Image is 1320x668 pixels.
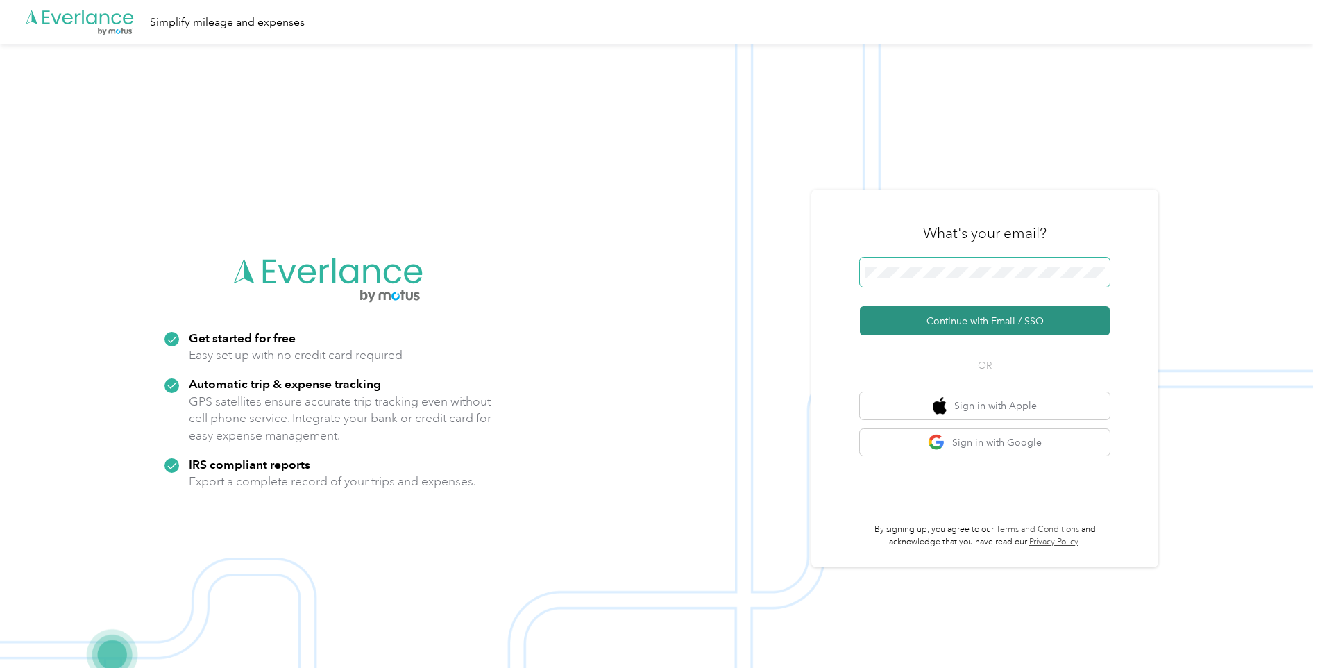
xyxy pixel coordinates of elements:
[996,524,1079,535] a: Terms and Conditions
[150,14,305,31] div: Simplify mileage and expenses
[961,358,1009,373] span: OR
[923,224,1047,243] h3: What's your email?
[933,397,947,415] img: apple logo
[1029,537,1078,547] a: Privacy Policy
[860,392,1110,419] button: apple logoSign in with Apple
[189,473,476,490] p: Export a complete record of your trips and expenses.
[860,429,1110,456] button: google logoSign in with Google
[189,346,403,364] p: Easy set up with no credit card required
[860,524,1110,548] p: By signing up, you agree to our and acknowledge that you have read our .
[189,457,310,471] strong: IRS compliant reports
[189,393,492,444] p: GPS satellites ensure accurate trip tracking even without cell phone service. Integrate your bank...
[928,434,945,451] img: google logo
[860,306,1110,335] button: Continue with Email / SSO
[189,376,381,391] strong: Automatic trip & expense tracking
[189,331,296,345] strong: Get started for free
